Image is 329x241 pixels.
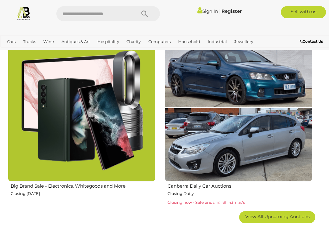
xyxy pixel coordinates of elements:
h2: Big Brand Sale - Electronics, Whitegoods and More [11,182,155,189]
button: Search [129,6,160,21]
a: Trucks [21,37,38,47]
a: Cars [5,37,18,47]
a: Register [221,8,242,14]
span: | [219,8,221,14]
img: Canberra Daily Car Auctions [165,34,312,182]
a: Canberra Daily Car Auctions Closing Daily Closing now - Sale ends in: 13h 43m 57s [164,34,312,207]
a: Sell with us [281,6,326,18]
a: Charity [124,37,143,47]
h2: Canberra Daily Car Auctions [168,182,312,189]
a: Big Brand Sale - Electronics, Whitegoods and More Closing [DATE] [8,34,155,207]
a: Industrial [205,37,229,47]
b: Contact Us [300,39,323,44]
a: Office [5,47,21,57]
span: Closing now - Sale ends in: 13h 43m 57s [168,200,245,205]
a: Hospitality [95,37,122,47]
a: Antiques & Art [59,37,92,47]
a: Jewellery [232,37,256,47]
a: Wine [41,37,56,47]
p: Closing Daily [168,190,312,197]
img: Big Brand Sale - Electronics, Whitegoods and More [8,34,155,182]
span: View All Upcoming Auctions [245,214,310,219]
a: View All Upcoming Auctions [239,211,315,223]
a: Computers [146,37,173,47]
a: Contact Us [300,38,324,45]
img: Allbids.com.au [16,6,31,20]
p: Closing [DATE] [11,190,155,197]
a: Household [176,37,203,47]
a: Sports [24,47,41,57]
a: [GEOGRAPHIC_DATA] [44,47,92,57]
a: Sign In [197,8,218,14]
